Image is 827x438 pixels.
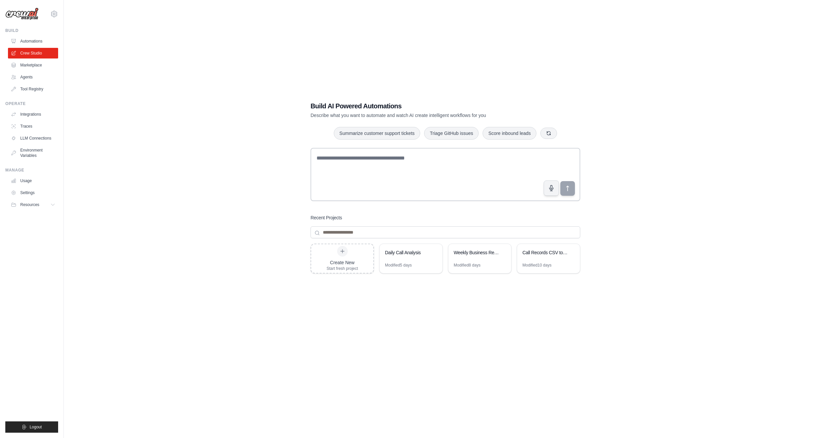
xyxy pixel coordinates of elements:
a: Automations [8,36,58,47]
div: Create New [326,259,358,266]
div: Operate [5,101,58,106]
div: Start fresh project [326,266,358,271]
a: Marketplace [8,60,58,70]
div: Modified 8 days [454,263,481,268]
a: Tool Registry [8,84,58,94]
h3: Recent Projects [311,214,342,221]
div: Modified 10 days [522,263,551,268]
span: Resources [20,202,39,207]
a: LLM Connections [8,133,58,144]
a: Settings [8,187,58,198]
button: Resources [8,199,58,210]
a: Integrations [8,109,58,120]
div: Modified 5 days [385,263,412,268]
button: Triage GitHub issues [424,127,479,140]
span: Logout [30,424,42,430]
div: Manage [5,167,58,173]
button: Get new suggestions [540,128,557,139]
button: Summarize customer support tickets [334,127,420,140]
button: Logout [5,421,58,433]
div: Daily Call Analysis [385,249,430,256]
p: Describe what you want to automate and watch AI create intelligent workflows for you [311,112,534,119]
a: Agents [8,72,58,82]
img: Logo [5,8,39,20]
a: Traces [8,121,58,132]
a: Environment Variables [8,145,58,161]
h1: Build AI Powered Automations [311,101,534,111]
button: Click to speak your automation idea [544,180,559,196]
div: Build [5,28,58,33]
a: Crew Studio [8,48,58,58]
button: Score inbound leads [483,127,536,140]
div: Call Records CSV to JSON Transformer [522,249,568,256]
a: Usage [8,175,58,186]
div: Weekly Business Report Automation [454,249,499,256]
